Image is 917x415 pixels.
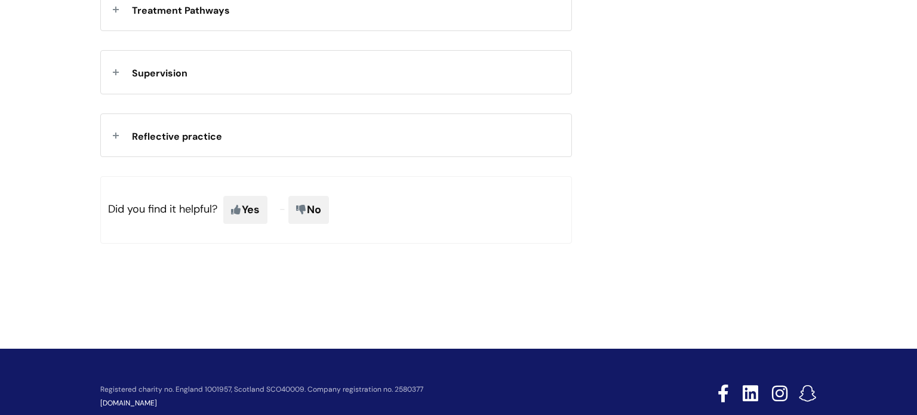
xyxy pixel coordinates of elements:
[132,4,230,17] span: Treatment Pathways
[223,196,267,223] span: Yes
[100,386,633,394] p: Registered charity no. England 1001957, Scotland SCO40009. Company registration no. 2580377
[132,130,222,143] span: Reflective practice
[100,176,572,243] p: Did you find it helpful?
[288,196,329,223] span: No
[132,67,187,79] span: Supervision
[100,398,157,408] a: [DOMAIN_NAME]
